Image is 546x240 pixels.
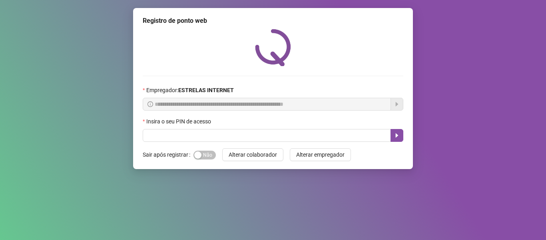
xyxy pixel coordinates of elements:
[296,150,345,159] span: Alterar empregador
[147,101,153,107] span: info-circle
[394,132,400,139] span: caret-right
[222,148,283,161] button: Alterar colaborador
[178,87,234,93] strong: ESTRELAS INTERNET
[229,150,277,159] span: Alterar colaborador
[143,16,403,26] div: Registro de ponto web
[146,86,234,95] span: Empregador :
[143,117,216,126] label: Insira o seu PIN de acesso
[290,148,351,161] button: Alterar empregador
[255,29,291,66] img: QRPoint
[143,148,193,161] label: Sair após registrar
